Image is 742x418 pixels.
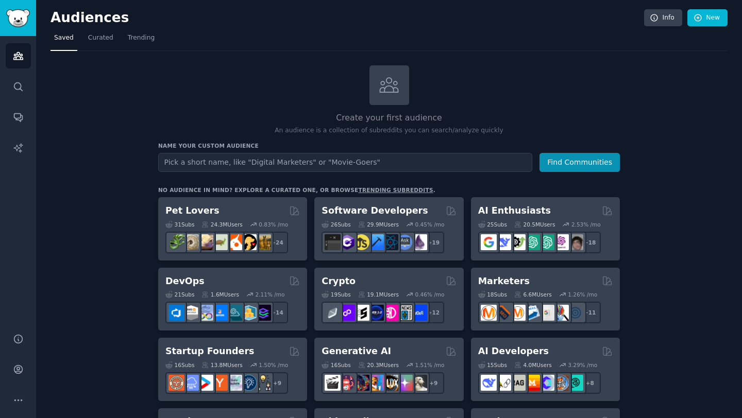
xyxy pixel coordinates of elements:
[495,234,511,250] img: DeepSeek
[322,291,350,298] div: 19 Sub s
[524,234,540,250] img: chatgpt_promptDesign
[382,234,398,250] img: reactnative
[538,375,554,391] img: OpenSourceAI
[259,221,288,228] div: 0.83 % /mo
[241,305,257,321] img: aws_cdk
[197,375,213,391] img: startup
[415,361,445,369] div: 1.51 % /mo
[539,153,620,172] button: Find Communities
[6,9,30,27] img: GummySearch logo
[85,30,117,51] a: Curated
[197,234,213,250] img: leopardgeckos
[411,375,427,391] img: DreamBooth
[567,375,583,391] img: AIDevelopersSociety
[165,345,254,358] h2: Startup Founders
[478,204,551,217] h2: AI Enthusiasts
[568,361,597,369] div: 3.29 % /mo
[382,375,398,391] img: FluxAI
[266,232,288,253] div: + 24
[266,372,288,394] div: + 9
[322,275,356,288] h2: Crypto
[644,9,682,27] a: Info
[322,345,391,358] h2: Generative AI
[212,234,228,250] img: turtle
[423,372,444,394] div: + 9
[158,186,435,194] div: No audience in mind? Explore a curated one, or browse .
[514,361,552,369] div: 4.0M Users
[568,291,597,298] div: 1.26 % /mo
[353,305,369,321] img: ethstaker
[397,305,413,321] img: CryptoNews
[339,234,355,250] img: csharp
[322,221,350,228] div: 26 Sub s
[183,375,199,391] img: SaaS
[411,234,427,250] img: elixir
[478,361,507,369] div: 15 Sub s
[226,234,242,250] img: cockatiel
[212,305,228,321] img: DevOpsLinks
[158,126,620,135] p: An audience is a collection of subreddits you can search/analyze quickly
[256,291,285,298] div: 2.11 % /mo
[165,275,205,288] h2: DevOps
[510,375,526,391] img: Rag
[124,30,158,51] a: Trending
[50,30,77,51] a: Saved
[259,361,288,369] div: 1.50 % /mo
[255,375,271,391] img: growmybusiness
[553,234,569,250] img: OpenAIDev
[197,305,213,321] img: Docker_DevOps
[212,375,228,391] img: ycombinator
[553,375,569,391] img: llmops
[88,33,113,43] span: Curated
[495,375,511,391] img: LangChain
[514,291,552,298] div: 6.6M Users
[368,375,384,391] img: sdforall
[358,221,399,228] div: 29.9M Users
[183,305,199,321] img: AWS_Certified_Experts
[168,305,184,321] img: azuredevops
[158,142,620,149] h3: Name your custom audience
[415,291,445,298] div: 0.46 % /mo
[524,305,540,321] img: Emailmarketing
[397,375,413,391] img: starryai
[478,221,507,228] div: 25 Sub s
[322,204,428,217] h2: Software Developers
[358,361,399,369] div: 20.3M Users
[524,375,540,391] img: MistralAI
[353,234,369,250] img: learnjavascript
[411,305,427,321] img: defi_
[579,302,601,323] div: + 11
[241,375,257,391] img: Entrepreneurship
[165,291,194,298] div: 21 Sub s
[579,232,601,253] div: + 18
[538,234,554,250] img: chatgpt_prompts_
[478,345,549,358] h2: AI Developers
[241,234,257,250] img: PetAdvice
[339,305,355,321] img: 0xPolygon
[339,375,355,391] img: dalle2
[158,112,620,125] h2: Create your first audience
[358,187,433,193] a: trending subreddits
[571,221,601,228] div: 2.53 % /mo
[158,153,532,172] input: Pick a short name, like "Digital Marketers" or "Movie-Goers"
[481,305,497,321] img: content_marketing
[201,361,242,369] div: 13.8M Users
[495,305,511,321] img: bigseo
[322,361,350,369] div: 16 Sub s
[510,305,526,321] img: AskMarketing
[567,305,583,321] img: OnlineMarketing
[382,305,398,321] img: defiblockchain
[481,234,497,250] img: GoogleGeminiAI
[397,234,413,250] img: AskComputerScience
[481,375,497,391] img: DeepSeek
[165,204,220,217] h2: Pet Lovers
[478,275,530,288] h2: Marketers
[514,221,555,228] div: 20.5M Users
[553,305,569,321] img: MarketingResearch
[165,221,194,228] div: 31 Sub s
[201,291,239,298] div: 1.6M Users
[266,302,288,323] div: + 14
[54,33,74,43] span: Saved
[325,305,341,321] img: ethfinance
[368,234,384,250] img: iOSProgramming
